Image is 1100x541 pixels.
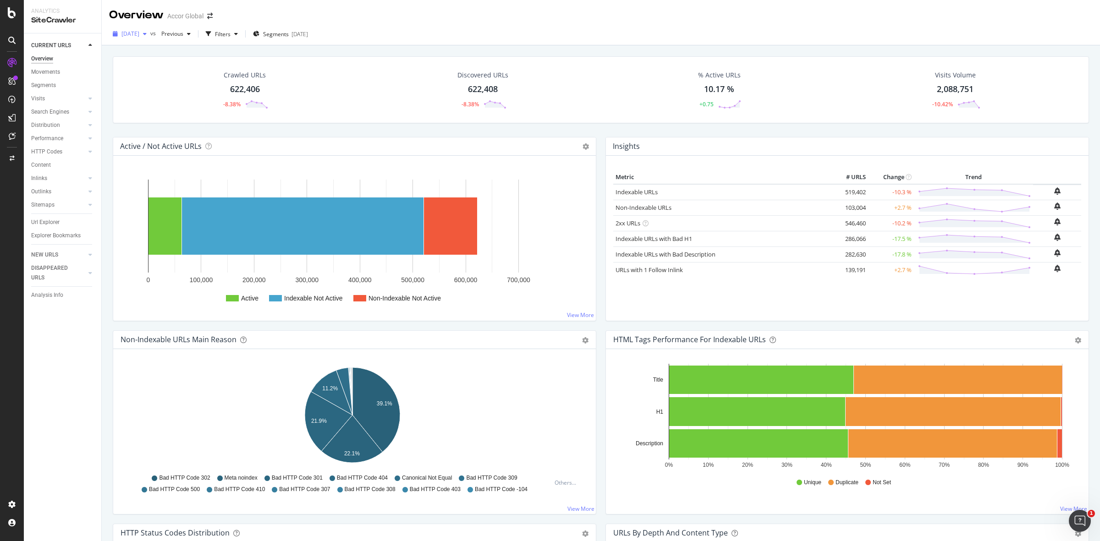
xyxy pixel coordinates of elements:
text: 600,000 [454,276,478,284]
span: Not Set [873,479,891,486]
h4: Active / Not Active URLs [120,140,202,153]
td: 282,630 [831,246,868,262]
div: Visits [31,94,45,104]
span: Bad HTTP Code 410 [214,486,265,493]
div: Distribution [31,120,60,130]
div: 622,406 [230,83,260,95]
div: Content [31,160,51,170]
div: -8.38% [462,100,479,108]
div: HTTP Status Codes Distribution [121,528,230,537]
text: 100% [1055,462,1069,468]
td: 286,066 [831,231,868,246]
a: Performance [31,134,86,143]
div: Performance [31,134,63,143]
a: HTTP Codes [31,147,86,157]
text: 70% [939,462,950,468]
div: Segments [31,81,56,90]
div: -10.42% [932,100,953,108]
text: 90% [1017,462,1028,468]
span: Segments [263,30,289,38]
td: -17.8 % [868,246,914,262]
a: Sitemaps [31,200,86,210]
div: bell-plus [1054,202,1061,210]
svg: A chart. [121,364,584,470]
svg: A chart. [121,170,584,313]
button: [DATE] [109,27,150,41]
div: bell-plus [1054,218,1061,225]
a: Indexable URLs [616,188,658,196]
div: Outlinks [31,187,51,197]
div: gear [1075,530,1081,537]
iframe: Intercom live chat [1069,510,1091,532]
td: -10.3 % [868,184,914,200]
a: Analysis Info [31,290,95,300]
span: 2025 Oct. 1st [121,30,139,38]
a: View More [567,505,594,513]
div: A chart. [613,364,1077,470]
a: Distribution [31,120,86,130]
th: Change [868,170,914,184]
div: Explorer Bookmarks [31,231,81,240]
div: CURRENT URLS [31,41,71,50]
text: 700,000 [507,276,530,284]
td: 546,460 [831,215,868,231]
div: +0.75 [699,100,714,108]
a: Inlinks [31,174,86,183]
text: 500,000 [401,276,424,284]
a: Outlinks [31,187,86,197]
span: vs [150,29,158,37]
td: 103,004 [831,200,868,215]
th: # URLS [831,170,868,184]
text: Non-Indexable Not Active [368,295,441,302]
a: View More [1060,505,1087,513]
div: gear [582,530,588,537]
span: Bad HTTP Code 308 [345,486,396,493]
span: 1 [1088,510,1095,517]
text: 0 [147,276,150,284]
text: 60% [899,462,910,468]
div: bell-plus [1054,249,1061,257]
a: Segments [31,81,95,90]
a: URLs with 1 Follow Inlink [616,266,683,274]
text: 400,000 [348,276,372,284]
th: Metric [613,170,831,184]
div: Filters [215,30,231,38]
span: Duplicate [836,479,858,486]
div: Overview [109,7,164,23]
div: gear [1075,337,1081,344]
text: 200,000 [242,276,266,284]
text: 50% [860,462,871,468]
text: 11.2% [322,385,338,392]
a: Url Explorer [31,218,95,227]
td: 519,402 [831,184,868,200]
div: arrow-right-arrow-left [207,13,213,19]
span: Bad HTTP Code 307 [279,486,330,493]
text: 21.9% [311,418,327,424]
div: -8.38% [223,100,241,108]
div: HTTP Codes [31,147,62,157]
text: 300,000 [295,276,319,284]
a: Movements [31,67,95,77]
span: Bad HTTP Code 500 [149,486,200,493]
span: Previous [158,30,183,38]
text: Active [241,295,258,302]
text: 10% [703,462,714,468]
h4: Insights [613,140,640,153]
td: +2.7 % [868,200,914,215]
span: Bad HTTP Code -104 [475,486,528,493]
div: Accor Global [167,11,203,21]
span: Bad HTTP Code 404 [337,474,388,482]
button: Previous [158,27,194,41]
span: Meta noindex [225,474,258,482]
div: [DATE] [291,30,308,38]
a: DISAPPEARED URLS [31,263,86,283]
text: Title [653,377,664,383]
span: Bad HTTP Code 403 [410,486,461,493]
div: NEW URLS [31,250,58,260]
div: SiteCrawler [31,15,94,26]
div: Search Engines [31,107,69,117]
a: 2xx URLs [616,219,640,227]
div: Non-Indexable URLs Main Reason [121,335,236,344]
